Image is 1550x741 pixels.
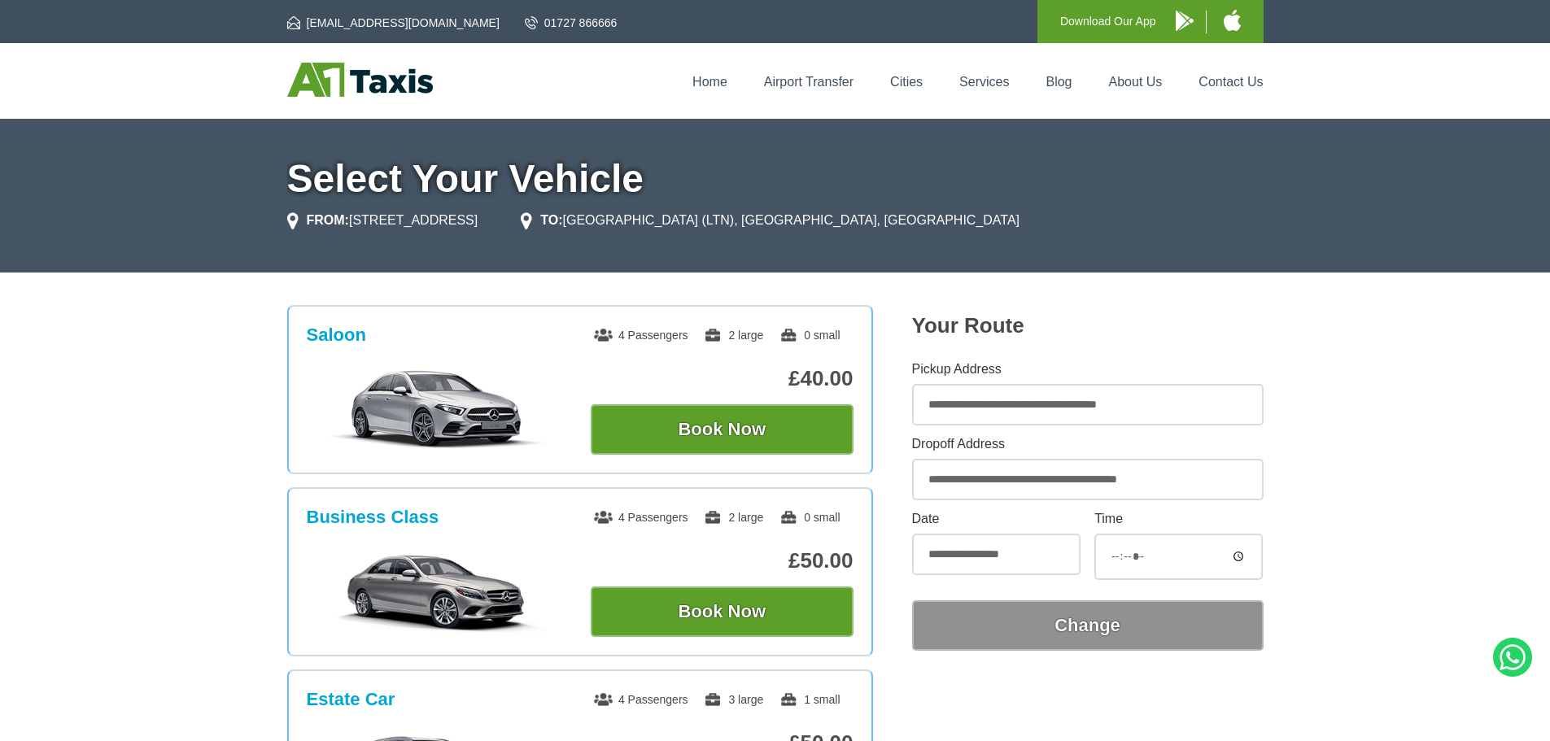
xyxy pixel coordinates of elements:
[890,75,923,89] a: Cities
[287,63,433,97] img: A1 Taxis St Albans LTD
[912,363,1264,376] label: Pickup Address
[1224,10,1241,31] img: A1 Taxis iPhone App
[287,211,478,230] li: [STREET_ADDRESS]
[521,211,1020,230] li: [GEOGRAPHIC_DATA] (LTN), [GEOGRAPHIC_DATA], [GEOGRAPHIC_DATA]
[591,586,854,637] button: Book Now
[525,15,618,31] a: 01727 866666
[591,366,854,391] p: £40.00
[540,213,562,227] strong: TO:
[779,693,840,706] span: 1 small
[912,313,1264,338] h2: Your Route
[287,15,500,31] a: [EMAIL_ADDRESS][DOMAIN_NAME]
[594,329,688,342] span: 4 Passengers
[959,75,1009,89] a: Services
[764,75,854,89] a: Airport Transfer
[307,213,349,227] strong: FROM:
[1176,11,1194,31] img: A1 Taxis Android App
[912,600,1264,651] button: Change
[1060,11,1156,32] p: Download Our App
[704,329,763,342] span: 2 large
[1046,75,1072,89] a: Blog
[307,689,395,710] h3: Estate Car
[779,511,840,524] span: 0 small
[287,159,1264,198] h1: Select Your Vehicle
[912,438,1264,451] label: Dropoff Address
[315,368,560,450] img: Saloon
[307,507,439,528] h3: Business Class
[704,511,763,524] span: 2 large
[692,75,727,89] a: Home
[591,548,854,573] p: £50.00
[591,404,854,455] button: Book Now
[315,551,560,632] img: Business Class
[594,511,688,524] span: 4 Passengers
[594,693,688,706] span: 4 Passengers
[704,693,763,706] span: 3 large
[779,329,840,342] span: 0 small
[1199,75,1263,89] a: Contact Us
[1094,512,1263,525] label: Time
[1109,75,1163,89] a: About Us
[307,325,366,346] h3: Saloon
[912,512,1081,525] label: Date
